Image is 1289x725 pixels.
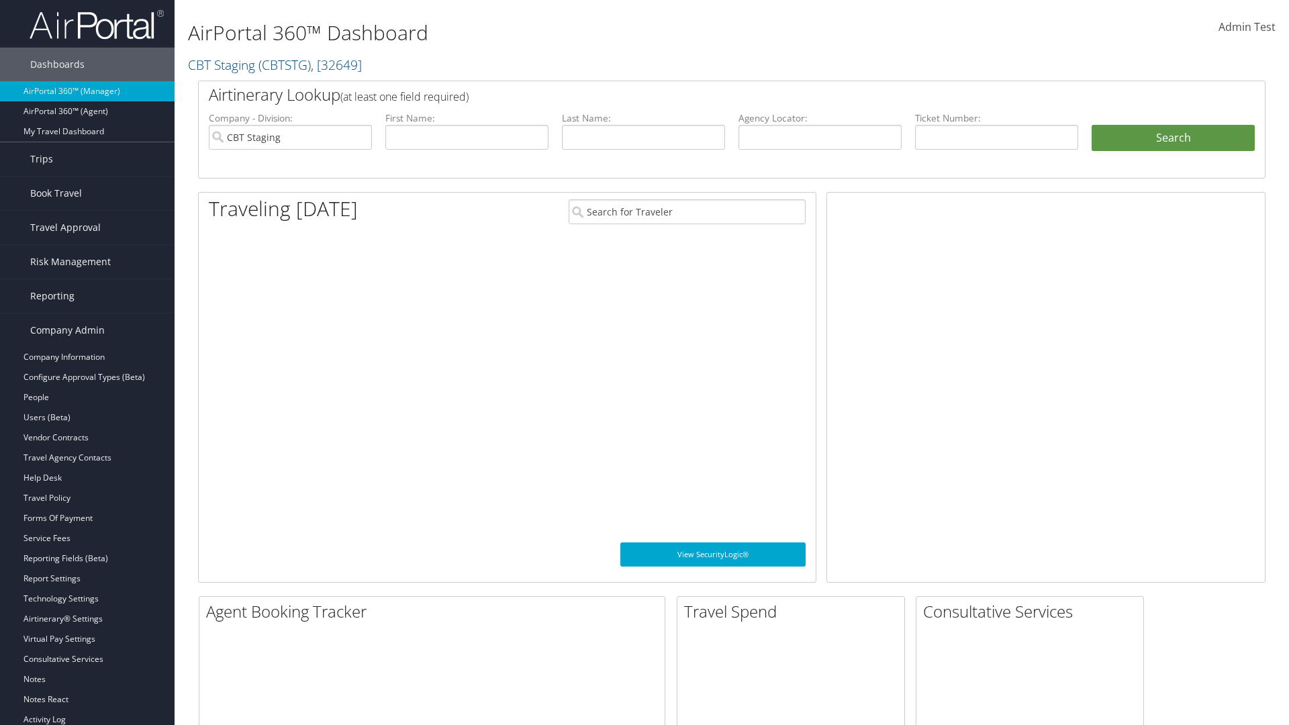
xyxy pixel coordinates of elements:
[569,199,806,224] input: Search for Traveler
[258,56,311,74] span: ( CBTSTG )
[206,600,665,623] h2: Agent Booking Tracker
[340,89,469,104] span: (at least one field required)
[915,111,1078,125] label: Ticket Number:
[684,600,904,623] h2: Travel Spend
[738,111,902,125] label: Agency Locator:
[188,19,913,47] h1: AirPortal 360™ Dashboard
[1219,19,1276,34] span: Admin Test
[30,9,164,40] img: airportal-logo.png
[30,279,75,313] span: Reporting
[30,313,105,347] span: Company Admin
[30,177,82,210] span: Book Travel
[209,83,1166,106] h2: Airtinerary Lookup
[620,542,806,567] a: View SecurityLogic®
[385,111,548,125] label: First Name:
[30,245,111,279] span: Risk Management
[1092,125,1255,152] button: Search
[562,111,725,125] label: Last Name:
[209,111,372,125] label: Company - Division:
[209,195,358,223] h1: Traveling [DATE]
[30,142,53,176] span: Trips
[311,56,362,74] span: , [ 32649 ]
[1219,7,1276,48] a: Admin Test
[30,211,101,244] span: Travel Approval
[923,600,1143,623] h2: Consultative Services
[188,56,362,74] a: CBT Staging
[30,48,85,81] span: Dashboards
